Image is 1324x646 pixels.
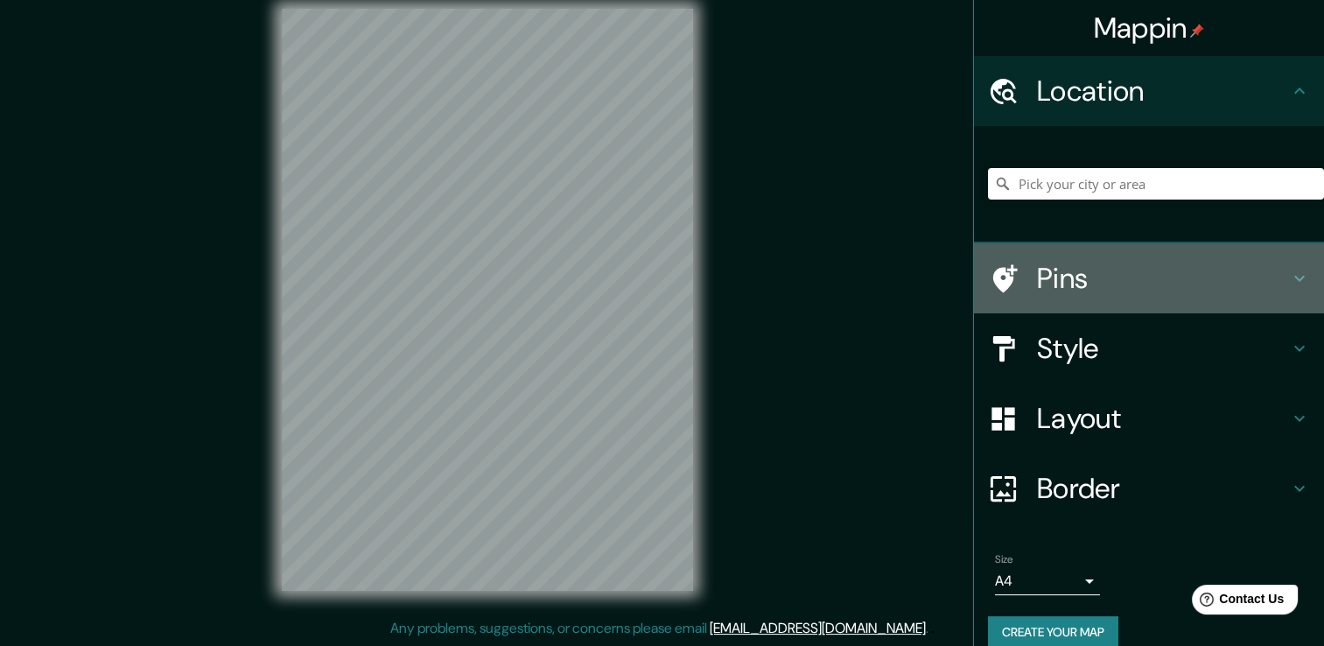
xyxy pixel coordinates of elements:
[1168,578,1305,627] iframe: Help widget launcher
[974,453,1324,523] div: Border
[974,243,1324,313] div: Pins
[710,619,926,637] a: [EMAIL_ADDRESS][DOMAIN_NAME]
[282,9,693,591] canvas: Map
[1037,74,1289,109] h4: Location
[988,168,1324,200] input: Pick your city or area
[1190,24,1204,38] img: pin-icon.png
[390,618,928,639] p: Any problems, suggestions, or concerns please email .
[1094,11,1205,46] h4: Mappin
[1037,331,1289,366] h4: Style
[1037,471,1289,506] h4: Border
[928,618,931,639] div: .
[995,552,1013,567] label: Size
[974,383,1324,453] div: Layout
[974,56,1324,126] div: Location
[995,567,1100,595] div: A4
[1037,401,1289,436] h4: Layout
[931,618,935,639] div: .
[974,313,1324,383] div: Style
[1037,261,1289,296] h4: Pins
